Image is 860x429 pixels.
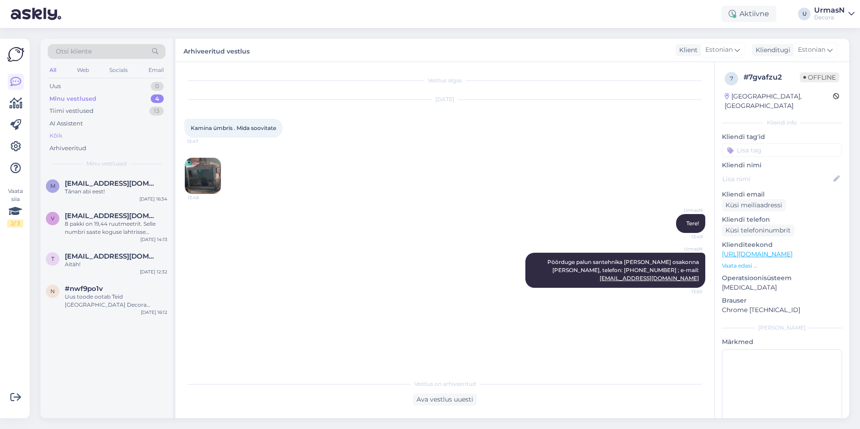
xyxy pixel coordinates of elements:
div: Web [75,64,91,76]
div: 13 [149,107,164,116]
span: vdostojevskaja@gmail.com [65,212,158,220]
span: 7 [730,75,733,82]
p: Klienditeekond [722,240,842,250]
div: UrmasN [814,7,845,14]
span: 13:48 [188,194,221,201]
div: Email [147,64,166,76]
span: 13:47 [187,138,221,145]
div: AI Assistent [49,119,83,128]
span: Pöörduge palun santehnika [PERSON_NAME] osakonna [PERSON_NAME], telefon: [PHONE_NUMBER] ; e-mail: [547,259,700,282]
span: Estonian [705,45,733,55]
div: Ava vestlus uuesti [413,393,477,406]
div: All [48,64,58,76]
div: 8 pakki on 19,44 ruutmeetrit. Selle numbri saate koguse lahtrisse sisestada. Selle koguse hind on... [65,220,167,236]
div: Minu vestlused [49,94,96,103]
p: Kliendi tag'id [722,132,842,142]
span: v [51,215,54,222]
span: Kamina ümbris . Mida soovitate [191,125,276,131]
div: Decora [814,14,845,21]
img: Attachment [185,158,221,194]
div: [GEOGRAPHIC_DATA], [GEOGRAPHIC_DATA] [725,92,833,111]
div: Uus toode ootab Teid [GEOGRAPHIC_DATA] Decora arvemüügis (kohe uksest sisse tulles vasakul esimen... [65,293,167,309]
div: Klient [676,45,698,55]
span: merle152@hotmail.com [65,179,158,188]
div: [DATE] [184,95,705,103]
a: [URL][DOMAIN_NAME] [722,250,793,258]
span: terippohla@gmail.com [65,252,158,260]
span: m [50,183,55,189]
a: [EMAIL_ADDRESS][DOMAIN_NAME] [600,275,699,282]
div: 2 / 3 [7,219,23,228]
div: Aktiivne [721,6,776,22]
div: Küsi meiliaadressi [722,199,786,211]
div: Kõik [49,131,63,140]
p: [MEDICAL_DATA] [722,283,842,292]
p: Kliendi telefon [722,215,842,224]
div: Tiimi vestlused [49,107,94,116]
div: Vestlus algas [184,76,705,85]
div: 0 [151,82,164,91]
span: 13:49 [669,233,703,240]
span: UrmasN [669,207,703,214]
p: Brauser [722,296,842,305]
span: Estonian [798,45,825,55]
span: UrmasN [669,246,703,252]
p: Chrome [TECHNICAL_ID] [722,305,842,315]
div: Uus [49,82,61,91]
div: Arhiveeritud [49,144,86,153]
span: 13:50 [669,288,703,295]
p: Märkmed [722,337,842,347]
div: [DATE] 16:12 [141,309,167,316]
div: Vaata siia [7,187,23,228]
span: t [51,255,54,262]
img: Askly Logo [7,46,24,63]
p: Vaata edasi ... [722,262,842,270]
div: [DATE] 14:13 [140,236,167,243]
label: Arhiveeritud vestlus [184,44,250,56]
p: Kliendi nimi [722,161,842,170]
div: [DATE] 16:34 [139,196,167,202]
div: Tãnan abi eest! [65,188,167,196]
span: Tere! [686,220,699,227]
div: [PERSON_NAME] [722,324,842,332]
span: Minu vestlused [86,160,127,168]
input: Lisa tag [722,143,842,157]
span: n [50,288,55,295]
div: Klienditugi [752,45,790,55]
span: Offline [800,72,839,82]
a: UrmasNDecora [814,7,855,21]
div: Aitäh! [65,260,167,268]
div: Socials [107,64,130,76]
input: Lisa nimi [722,174,832,184]
span: #nwf9po1v [65,285,103,293]
p: Kliendi email [722,190,842,199]
div: Kliendi info [722,119,842,127]
div: # 7gvafzu2 [744,72,800,83]
p: Operatsioonisüsteem [722,273,842,283]
div: Küsi telefoninumbrit [722,224,794,237]
div: 4 [151,94,164,103]
div: [DATE] 12:32 [140,268,167,275]
span: Otsi kliente [56,47,92,56]
div: U [798,8,811,20]
span: Vestlus on arhiveeritud [414,380,476,388]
